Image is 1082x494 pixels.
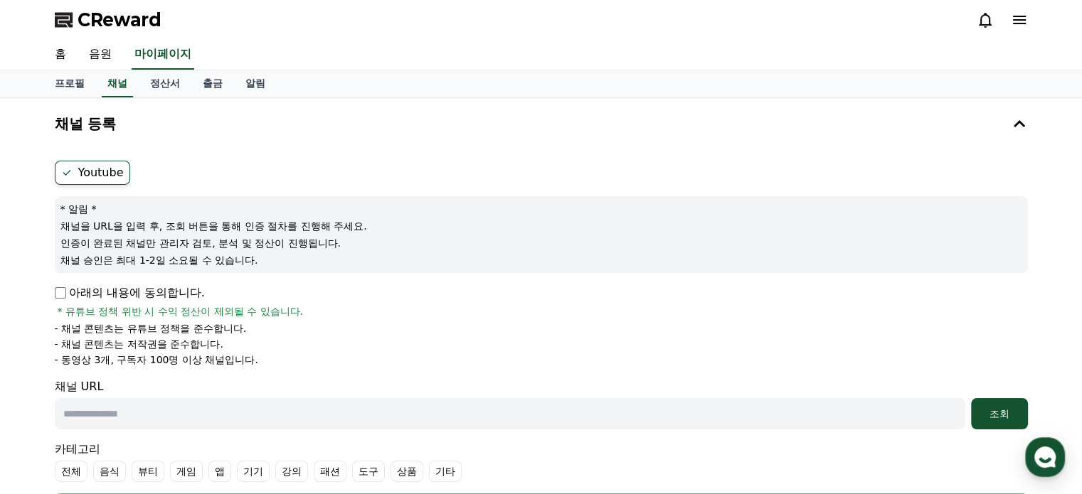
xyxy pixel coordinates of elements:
[55,321,247,335] p: - 채널 콘텐츠는 유튜브 정책을 준수합니다.
[60,219,1022,233] p: 채널을 URL을 입력 후, 조회 버튼을 통해 인증 절차를 진행해 주세요.
[55,461,87,482] label: 전체
[237,461,270,482] label: 기기
[45,397,53,409] span: 홈
[191,70,234,97] a: 출금
[43,70,96,97] a: 프로필
[234,70,277,97] a: 알림
[275,461,308,482] label: 강의
[55,161,130,185] label: Youtube
[55,116,117,131] h4: 채널 등록
[139,70,191,97] a: 정산서
[130,398,147,409] span: 대화
[60,253,1022,267] p: 채널 승인은 최대 1-2일 소요될 수 있습니다.
[55,284,205,301] p: 아래의 내용에 동의합니다.
[971,398,1028,429] button: 조회
[94,376,184,412] a: 대화
[132,461,164,482] label: 뷰티
[391,461,423,482] label: 상품
[55,441,1028,482] div: 카테고리
[49,104,1034,144] button: 채널 등록
[429,461,462,482] label: 기타
[55,353,258,367] p: - 동영상 3개, 구독자 100명 이상 채널입니다.
[55,337,223,351] p: - 채널 콘텐츠는 저작권을 준수합니다.
[93,461,126,482] label: 음식
[184,376,273,412] a: 설정
[55,9,161,31] a: CReward
[78,9,161,31] span: CReward
[220,397,237,409] span: 설정
[314,461,346,482] label: 패션
[4,376,94,412] a: 홈
[977,407,1022,421] div: 조회
[102,70,133,97] a: 채널
[170,461,203,482] label: 게임
[55,378,1028,429] div: 채널 URL
[208,461,231,482] label: 앱
[132,40,194,70] a: 마이페이지
[58,304,304,318] span: * 유튜브 정책 위반 시 수익 정산이 제외될 수 있습니다.
[60,236,1022,250] p: 인증이 완료된 채널만 관리자 검토, 분석 및 정산이 진행됩니다.
[78,40,123,70] a: 음원
[43,40,78,70] a: 홈
[352,461,385,482] label: 도구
